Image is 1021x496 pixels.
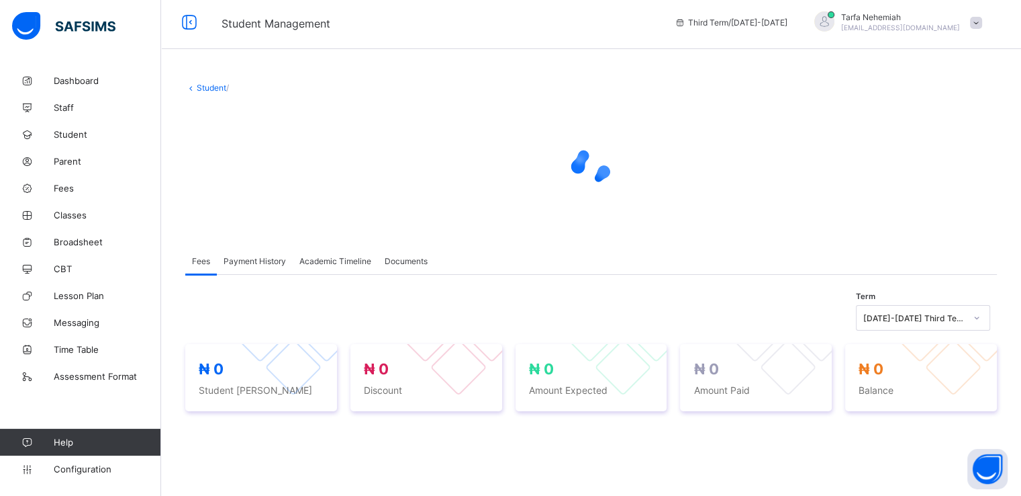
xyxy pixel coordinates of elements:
[801,11,989,34] div: TarfaNehemiah
[54,371,161,382] span: Assessment Format
[841,12,960,22] span: Tarfa Nehemiah
[224,256,286,266] span: Payment History
[54,183,161,194] span: Fees
[54,317,161,328] span: Messaging
[54,237,161,247] span: Broadsheet
[54,129,161,140] span: Student
[967,449,1008,489] button: Open asap
[12,12,115,40] img: safsims
[529,360,554,378] span: ₦ 0
[222,17,330,30] span: Student Management
[364,360,389,378] span: ₦ 0
[299,256,371,266] span: Academic Timeline
[197,83,226,93] a: Student
[54,344,161,355] span: Time Table
[199,384,324,396] span: Student [PERSON_NAME]
[54,437,160,448] span: Help
[54,156,161,167] span: Parent
[856,292,875,301] span: Term
[859,360,883,378] span: ₦ 0
[675,17,787,28] span: session/term information
[693,384,818,396] span: Amount Paid
[226,83,229,93] span: /
[54,464,160,474] span: Configuration
[863,313,965,323] div: [DATE]-[DATE] Third Term
[54,263,161,274] span: CBT
[54,290,161,301] span: Lesson Plan
[385,256,428,266] span: Documents
[192,256,210,266] span: Fees
[199,360,224,378] span: ₦ 0
[859,384,983,396] span: Balance
[54,102,161,113] span: Staff
[54,75,161,86] span: Dashboard
[529,384,654,396] span: Amount Expected
[693,360,718,378] span: ₦ 0
[841,24,960,32] span: [EMAIL_ADDRESS][DOMAIN_NAME]
[364,384,489,396] span: Discount
[54,210,161,220] span: Classes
